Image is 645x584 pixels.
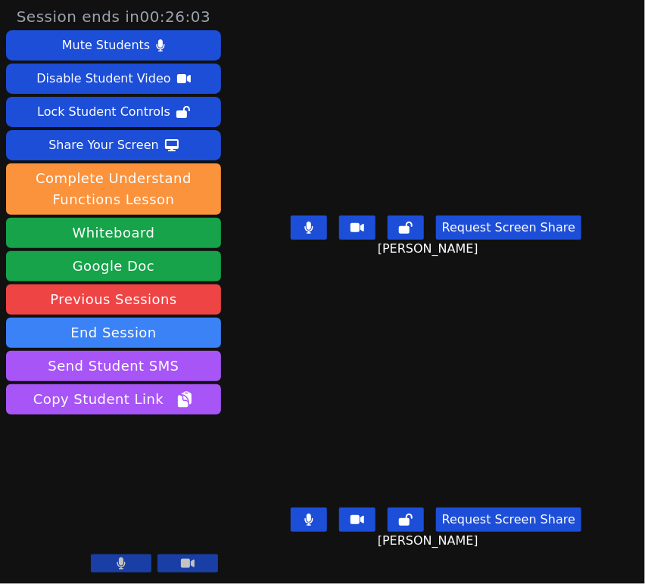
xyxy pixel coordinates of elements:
[37,100,170,124] div: Lock Student Controls
[6,351,221,381] button: Send Student SMS
[36,67,170,91] div: Disable Student Video
[6,97,221,127] button: Lock Student Controls
[6,218,221,248] button: Whiteboard
[378,240,482,258] span: [PERSON_NAME]
[140,8,211,26] time: 00:26:03
[17,6,211,27] span: Session ends in
[6,30,221,61] button: Mute Students
[6,251,221,281] a: Google Doc
[6,284,221,315] a: Previous Sessions
[6,318,221,348] button: End Session
[6,130,221,160] button: Share Your Screen
[6,163,221,215] button: Complete Understand Functions Lesson
[6,384,221,415] button: Copy Student Link
[62,33,150,57] div: Mute Students
[378,532,482,550] span: [PERSON_NAME]
[436,216,581,240] button: Request Screen Share
[6,64,221,94] button: Disable Student Video
[33,389,194,410] span: Copy Student Link
[436,508,581,532] button: Request Screen Share
[48,133,159,157] div: Share Your Screen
